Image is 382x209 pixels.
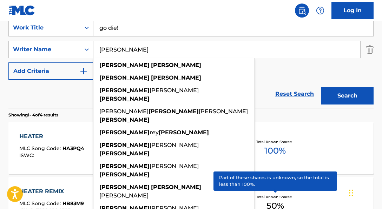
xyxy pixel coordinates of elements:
span: MLC Song Code : [19,200,62,207]
strong: [PERSON_NAME] [99,184,150,190]
span: HA3PQ4 [62,145,84,151]
div: Work Title [13,23,76,32]
span: 100 % [264,144,286,157]
a: Public Search [295,4,309,18]
div: Help [313,4,327,18]
span: [PERSON_NAME] [150,87,199,94]
strong: [PERSON_NAME] [99,129,150,136]
span: ISWC : [19,152,36,159]
strong: [PERSON_NAME] [99,95,150,102]
strong: [PERSON_NAME] [99,74,150,81]
span: [PERSON_NAME] [99,108,149,115]
strong: [PERSON_NAME] [99,171,150,178]
img: 9d2ae6d4665cec9f34b9.svg [79,67,88,75]
a: HEATERMLC Song Code:HA3PQ4ISWC:Writers (2)[PERSON_NAME], [PERSON_NAME]Recording Artists (48)EKOH,... [8,122,374,174]
div: Writer Name [13,45,76,54]
p: Total Known Shares: [256,194,294,200]
strong: [PERSON_NAME] [99,62,150,68]
span: HB83M9 [62,200,84,207]
span: rey [150,129,159,136]
div: HEATER REMIX [19,187,84,196]
strong: [PERSON_NAME] [151,62,201,68]
button: Add Criteria [8,62,93,80]
strong: [PERSON_NAME] [151,184,201,190]
span: MLC Song Code : [19,145,62,151]
img: search [298,6,306,15]
button: Search [321,87,374,104]
p: Showing 1 - 4 of 4 results [8,112,58,118]
a: Log In [331,2,374,19]
strong: [PERSON_NAME] [99,87,150,94]
a: Reset Search [272,86,317,102]
strong: [PERSON_NAME] [159,129,209,136]
strong: [PERSON_NAME] [149,108,199,115]
div: Drag [349,182,353,203]
img: Delete Criterion [366,41,374,58]
span: [PERSON_NAME] [99,192,149,199]
strong: [PERSON_NAME] [99,150,150,157]
strong: [PERSON_NAME] [99,142,150,148]
span: [PERSON_NAME] [150,163,199,169]
strong: [PERSON_NAME] [99,116,150,123]
strong: [PERSON_NAME] [99,163,150,169]
span: [PERSON_NAME] [150,142,199,148]
img: help [316,6,324,15]
span: [PERSON_NAME] [199,108,248,115]
form: Search Form [8,19,374,108]
iframe: Chat Widget [347,175,382,209]
strong: [PERSON_NAME] [151,74,201,81]
div: HEATER [19,132,84,141]
p: Total Known Shares: [256,139,294,144]
img: MLC Logo [8,5,35,15]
